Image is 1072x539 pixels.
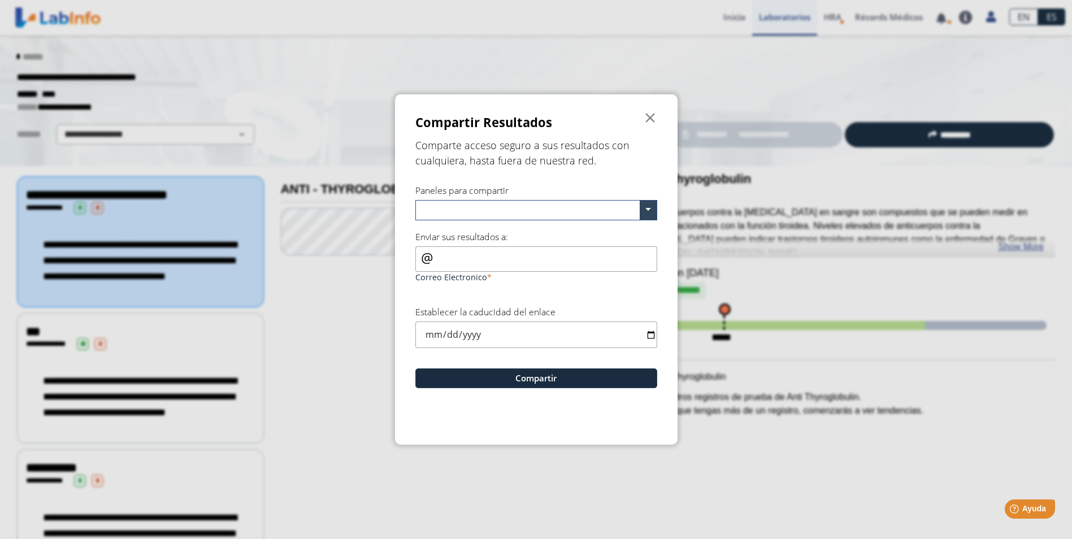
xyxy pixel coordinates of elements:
[415,184,509,197] label: Paneles para compartir
[971,495,1060,527] iframe: Help widget launcher
[415,368,657,388] button: Compartir
[415,272,657,282] label: Correo Electronico
[415,138,657,168] h5: Comparte acceso seguro a sus resultados con cualquiera, hasta fuera de nuestra red.
[415,114,552,132] h3: Compartir Resultados
[644,111,657,125] span: 
[415,231,508,243] label: Enviar sus resultados a:
[415,306,555,318] label: Establecer la caducidad del enlace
